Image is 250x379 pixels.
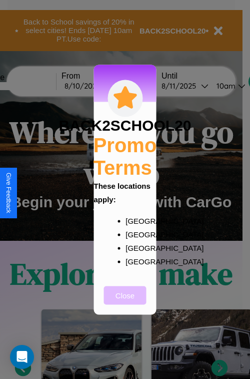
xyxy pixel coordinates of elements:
[125,214,144,227] p: [GEOGRAPHIC_DATA]
[125,241,144,254] p: [GEOGRAPHIC_DATA]
[125,254,144,268] p: [GEOGRAPHIC_DATA]
[125,227,144,241] p: [GEOGRAPHIC_DATA]
[5,173,12,213] div: Give Feedback
[94,181,150,203] b: These locations apply:
[93,134,157,179] h2: Promo Terms
[58,117,191,134] h3: BACK2SCHOOL20
[104,286,146,304] button: Close
[10,345,34,369] div: Open Intercom Messenger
